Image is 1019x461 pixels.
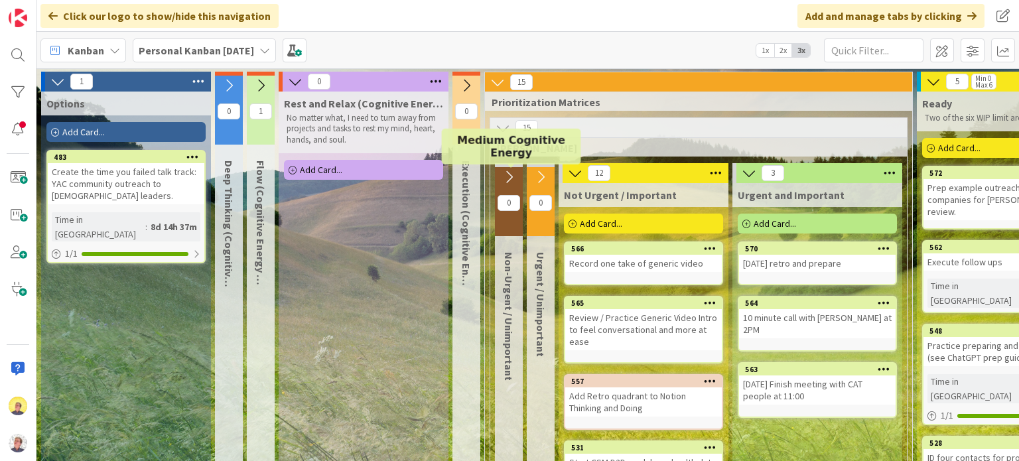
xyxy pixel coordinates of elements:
[147,220,200,234] div: 8d 14h 37m
[254,161,267,298] span: Flow (Cognitive Energy M-H)
[738,296,897,352] a: 56410 minute call with [PERSON_NAME] at 2PM
[9,397,27,415] img: JW
[745,365,896,374] div: 563
[249,103,272,119] span: 1
[502,252,515,381] span: Non-Urgent / Unimportant
[571,377,722,386] div: 557
[922,97,952,110] span: Ready
[308,74,330,90] span: 0
[565,375,722,417] div: 557Add Retro quadrant to Notion Thinking and Doing
[739,243,896,255] div: 570
[739,297,896,309] div: 564
[565,243,722,255] div: 566
[739,243,896,272] div: 570[DATE] retro and prepare
[774,44,792,57] span: 2x
[745,298,896,308] div: 564
[497,141,890,155] span: Eisenhower
[564,241,723,285] a: 566Record one take of generic video
[139,44,254,57] b: Personal Kanban [DATE]
[40,4,279,28] div: Click our logo to show/hide this navigation
[145,220,147,234] span: :
[565,442,722,454] div: 531
[529,195,552,211] span: 0
[68,42,104,58] span: Kanban
[65,247,78,261] span: 1 / 1
[975,82,992,88] div: Max 6
[824,38,923,62] input: Quick Filter...
[222,161,236,332] span: Deep Thinking (Cognitive Energy H)
[46,97,85,110] span: Options
[565,375,722,387] div: 557
[946,74,969,90] span: 5
[738,188,845,202] span: Urgent and Important
[492,96,896,109] span: Prioritization Matrices
[284,97,443,110] span: Rest and Relax (Cognitive Energy L)
[762,165,784,181] span: 3
[9,434,27,452] img: avatar
[70,74,93,90] span: 1
[797,4,985,28] div: Add and manage tabs by clicking
[739,363,896,375] div: 563
[564,374,723,430] a: 557Add Retro quadrant to Notion Thinking and Doing
[739,363,896,405] div: 563[DATE] Finish meeting with CAT people at 11:00
[580,218,622,230] span: Add Card...
[975,75,991,82] div: Min 0
[565,297,722,309] div: 565
[447,133,576,159] h5: Medium Cognitive Energy
[571,298,722,308] div: 565
[565,297,722,350] div: 565Review / Practice Generic Video Intro to feel conversational and more at ease
[756,44,774,57] span: 1x
[565,243,722,272] div: 566Record one take of generic video
[745,244,896,253] div: 570
[792,44,810,57] span: 3x
[564,296,723,363] a: 565Review / Practice Generic Video Intro to feel conversational and more at ease
[460,161,473,383] span: Execution (Cognitive Energy L-M)
[287,113,441,145] p: No matter what, I need to turn away from projects and tasks to rest my mind, heart, hands, and soul.
[48,151,204,204] div: 483Create the time you failed talk track: YAC community outreach to [DEMOGRAPHIC_DATA] leaders.
[571,443,722,452] div: 531
[48,163,204,204] div: Create the time you failed talk track: YAC community outreach to [DEMOGRAPHIC_DATA] leaders.
[62,126,105,138] span: Add Card...
[588,165,610,181] span: 12
[300,164,342,176] span: Add Card...
[54,153,204,162] div: 483
[941,409,953,423] span: 1 / 1
[565,255,722,272] div: Record one take of generic video
[52,212,145,241] div: Time in [GEOGRAPHIC_DATA]
[571,244,722,253] div: 566
[534,252,547,357] span: Urgent / Unimportant
[515,120,538,136] span: 15
[565,309,722,350] div: Review / Practice Generic Video Intro to feel conversational and more at ease
[218,103,240,119] span: 0
[739,255,896,272] div: [DATE] retro and prepare
[455,103,478,119] span: 0
[739,309,896,338] div: 10 minute call with [PERSON_NAME] at 2PM
[48,151,204,163] div: 483
[565,387,722,417] div: Add Retro quadrant to Notion Thinking and Doing
[738,241,897,285] a: 570[DATE] retro and prepare
[739,375,896,405] div: [DATE] Finish meeting with CAT people at 11:00
[48,245,204,262] div: 1/1
[510,74,533,90] span: 15
[9,9,27,27] img: Visit kanbanzone.com
[754,218,796,230] span: Add Card...
[46,150,206,263] a: 483Create the time you failed talk track: YAC community outreach to [DEMOGRAPHIC_DATA] leaders.Ti...
[738,362,897,418] a: 563[DATE] Finish meeting with CAT people at 11:00
[739,297,896,338] div: 56410 minute call with [PERSON_NAME] at 2PM
[564,188,677,202] span: Not Urgent / Important
[938,142,981,154] span: Add Card...
[498,195,520,211] span: 0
